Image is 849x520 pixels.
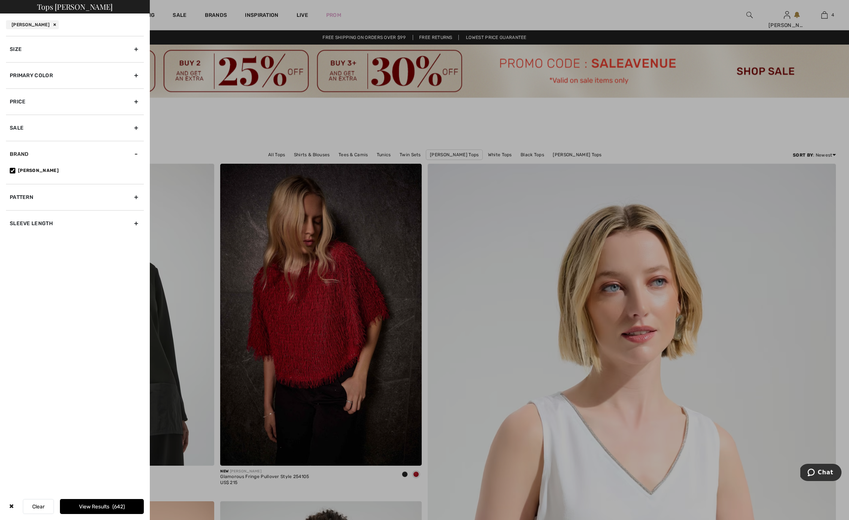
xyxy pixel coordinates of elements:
iframe: Opens a widget where you can chat to one of our agents [800,464,842,483]
button: Clear [23,499,54,514]
div: Primary Color [6,62,144,88]
input: [PERSON_NAME] [10,168,15,173]
div: ✖ [6,499,17,514]
label: [PERSON_NAME] [10,167,144,174]
div: Brand [6,141,144,167]
div: Size [6,36,144,62]
div: Sale [6,115,144,141]
div: Sleeve length [6,210,144,236]
div: [PERSON_NAME] [6,20,59,29]
button: View Results642 [60,499,144,514]
span: 642 [112,504,125,510]
div: Price [6,88,144,115]
div: Pattern [6,184,144,210]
